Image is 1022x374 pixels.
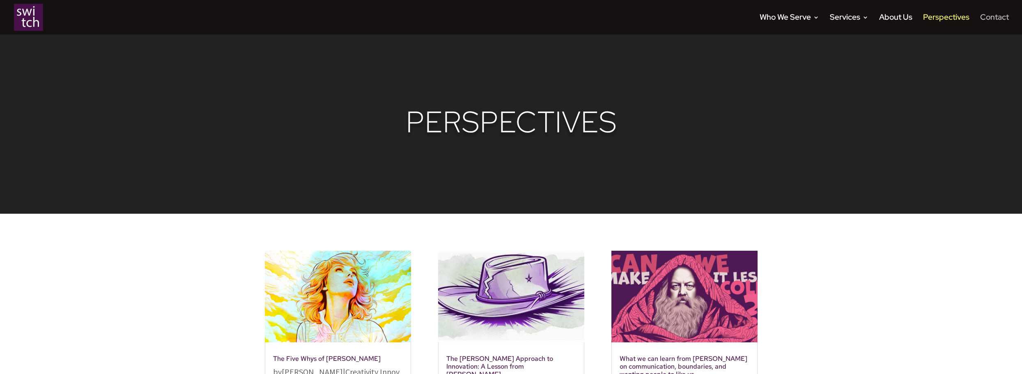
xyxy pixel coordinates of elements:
a: Who We Serve [760,14,819,35]
img: The Workman’s Approach to Innovation: A Lesson from Chris Stapleton [438,251,584,342]
a: Services [830,14,868,35]
h1: Perspectives [265,104,758,144]
a: Perspectives [923,14,969,35]
a: The Five Whys of [PERSON_NAME] [273,354,381,363]
img: The Five Whys of Taylor Swift [265,251,411,342]
a: Contact [980,14,1009,35]
img: What we can learn from Rick Rubin on communication, boundaries, and wanting people to like us [611,251,758,342]
a: About Us [879,14,912,35]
